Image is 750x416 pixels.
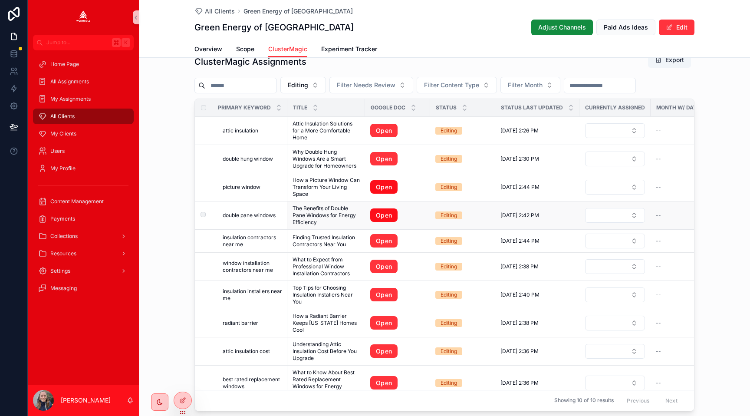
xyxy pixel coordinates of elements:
[370,234,398,248] a: Open
[585,123,645,138] button: Select Button
[293,256,360,277] a: What to Expect from Professional Window Installation Contractors
[223,234,282,248] span: insulation contractors near me
[371,104,405,111] span: Google Doc
[50,130,76,137] span: My Clients
[500,348,539,355] span: [DATE] 2:36 PM
[223,260,282,274] a: window installation contractors near me
[370,376,398,390] a: Open
[293,284,360,305] a: Top Tips for Choosing Insulation Installers Near You
[50,233,78,240] span: Collections
[435,291,490,299] a: Editing
[585,208,645,223] a: Select Button
[441,211,457,219] div: Editing
[76,10,90,24] img: App logo
[648,52,691,68] button: Export
[370,260,398,274] a: Open
[424,81,479,89] span: Filter Content Type
[50,61,79,68] span: Home Page
[50,215,75,222] span: Payments
[122,39,129,46] span: K
[223,320,258,327] span: radiant barrier
[50,113,75,120] span: All Clients
[656,291,661,298] span: --
[223,155,273,162] span: double hung window
[441,347,457,355] div: Editing
[223,127,282,134] a: attic insulation
[435,379,490,387] a: Editing
[33,281,134,296] a: Messaging
[370,180,425,194] a: Open
[436,104,457,111] span: Status
[50,148,65,155] span: Users
[370,180,398,194] a: Open
[585,376,645,390] button: Select Button
[293,177,360,198] a: How a Picture Window Can Transform Your Living Space
[223,376,282,390] a: best rated replacement windows
[370,344,398,358] a: Open
[293,369,360,397] a: What to Know About Best Rated Replacement Windows for Energy Savings
[28,50,139,307] div: scrollable content
[656,380,661,386] span: --
[585,179,645,195] a: Select Button
[50,250,76,257] span: Resources
[585,259,645,274] a: Select Button
[659,20,694,35] button: Edit
[223,127,258,134] span: attic insulation
[656,291,714,298] a: --
[293,341,360,362] span: Understanding Attic Insulation Cost Before You Upgrade
[500,184,574,191] a: [DATE] 2:44 PM
[656,263,714,270] a: --
[223,320,282,327] a: radiant barrier
[50,96,91,102] span: My Assignments
[500,127,574,134] a: [DATE] 2:26 PM
[435,155,490,163] a: Editing
[585,234,645,248] button: Select Button
[50,165,76,172] span: My Profile
[293,234,360,248] a: Finding Trusted Insulation Contractors Near You
[33,56,134,72] a: Home Page
[46,39,109,46] span: Jump to...
[370,152,425,166] a: Open
[268,45,307,53] span: ClusterMagic
[585,180,645,195] button: Select Button
[370,316,425,330] a: Open
[500,380,574,386] a: [DATE] 2:36 PM
[236,41,254,59] a: Scope
[435,211,490,219] a: Editing
[585,287,645,303] a: Select Button
[293,149,360,169] a: Why Double Hung Windows Are a Smart Upgrade for Homeowners
[370,124,425,138] a: Open
[500,380,539,386] span: [DATE] 2:36 PM
[223,184,282,191] a: picture window
[500,263,574,270] a: [DATE] 2:38 PM
[194,21,354,33] h1: Green Energy of [GEOGRAPHIC_DATA]
[33,91,134,107] a: My Assignments
[321,41,377,59] a: Experiment Tracker
[538,23,586,32] span: Adjust Channels
[531,20,593,35] button: Adjust Channels
[656,104,703,111] span: Month w/ Dates
[435,127,490,135] a: Editing
[441,155,457,163] div: Editing
[33,109,134,124] a: All Clients
[500,155,539,162] span: [DATE] 2:30 PM
[321,45,377,53] span: Experiment Tracker
[435,319,490,327] a: Editing
[370,288,425,302] a: Open
[656,263,661,270] span: --
[596,20,655,35] button: Paid Ads Ideas
[585,343,645,359] a: Select Button
[656,184,714,191] a: --
[656,127,714,134] a: --
[417,77,497,93] button: Select Button
[223,212,282,219] a: double pane windows
[585,259,645,274] button: Select Button
[205,7,235,16] span: All Clients
[585,233,645,249] a: Select Button
[293,120,360,141] span: Attic Insulation Solutions for a More Comfortable Home
[370,376,425,390] a: Open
